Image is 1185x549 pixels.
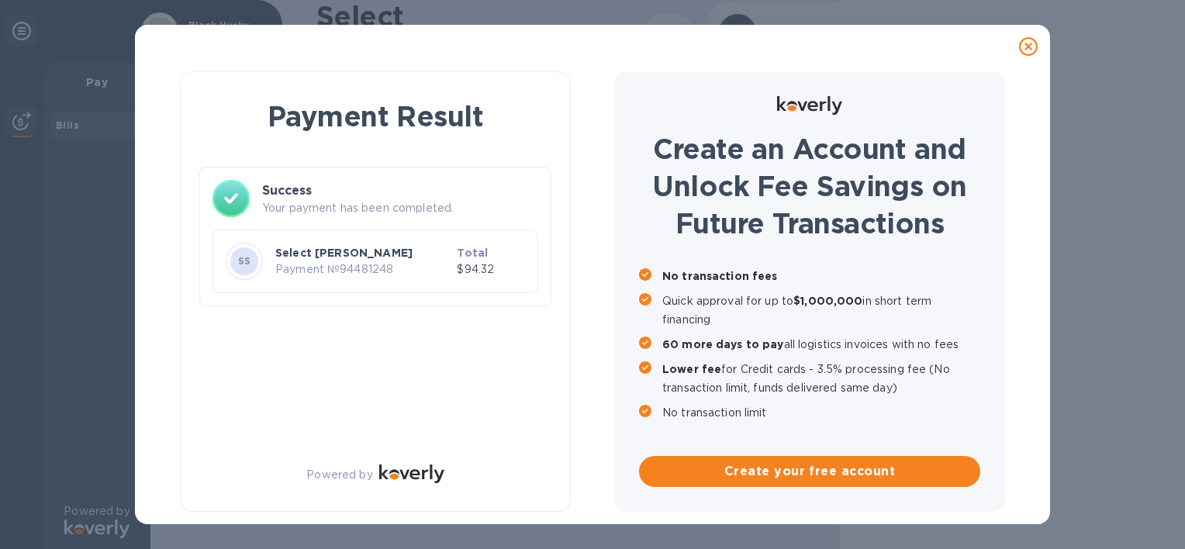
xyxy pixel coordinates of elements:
[457,261,525,278] p: $94.32
[238,255,251,267] b: SS
[662,360,980,397] p: for Credit cards - 3.5% processing fee (No transaction limit, funds delivered same day)
[262,181,538,200] h3: Success
[639,456,980,487] button: Create your free account
[379,464,444,483] img: Logo
[662,335,980,354] p: all logistics invoices with no fees
[306,467,372,483] p: Powered by
[275,261,451,278] p: Payment № 94481248
[457,247,488,259] b: Total
[206,97,545,136] h1: Payment Result
[662,292,980,329] p: Quick approval for up to in short term financing
[793,295,862,307] b: $1,000,000
[275,245,451,261] p: Select [PERSON_NAME]
[777,96,842,115] img: Logo
[662,338,784,350] b: 60 more days to pay
[662,270,778,282] b: No transaction fees
[651,462,968,481] span: Create your free account
[662,363,721,375] b: Lower fee
[262,200,538,216] p: Your payment has been completed.
[639,130,980,242] h1: Create an Account and Unlock Fee Savings on Future Transactions
[662,403,980,422] p: No transaction limit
